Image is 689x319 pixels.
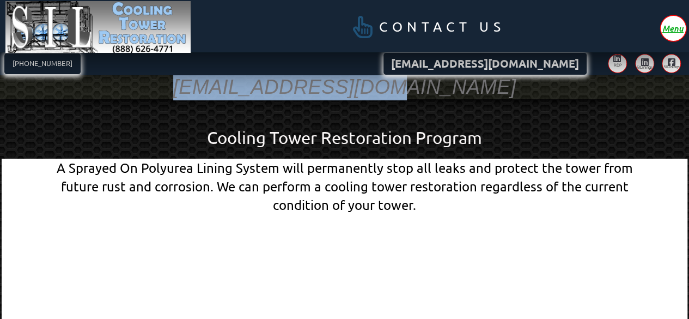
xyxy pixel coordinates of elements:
div: Toggle Off Canvas Content [661,16,686,41]
span: SILinings [664,64,678,69]
span: [EMAIL_ADDRESS][DOMAIN_NAME] [391,58,579,69]
span: [PHONE_NUMBER] [13,60,72,67]
span: RDP [614,63,622,67]
span: Contact Us [379,20,505,34]
span: Menu [662,24,684,32]
a: [PHONE_NUMBER] [4,53,81,74]
h3: [EMAIL_ADDRESS][DOMAIN_NAME] [173,74,516,100]
a: [EMAIL_ADDRESS][DOMAIN_NAME] [383,53,587,75]
div: A Sprayed On Polyurea Lining System will permanently stop all leaks and protect the tower from fu... [36,159,653,214]
img: Image [5,1,191,53]
a: RDP [608,54,627,73]
a: SILinings [662,54,681,73]
a: Contact Us [331,9,521,45]
span: SILinings [637,65,649,69]
h1: Cooling Tower Restoration Program [36,126,653,150]
a: SILinings [635,54,654,73]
